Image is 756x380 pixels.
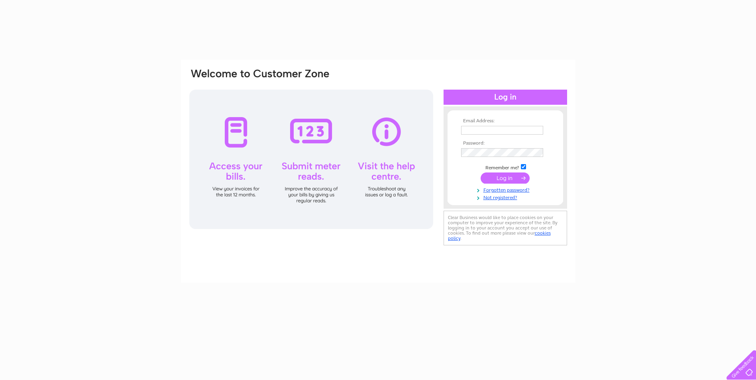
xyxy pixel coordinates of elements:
[448,230,551,241] a: cookies policy
[459,163,552,171] td: Remember me?
[459,118,552,124] th: Email Address:
[444,211,567,245] div: Clear Business would like to place cookies on your computer to improve your experience of the sit...
[461,186,552,193] a: Forgotten password?
[461,193,552,201] a: Not registered?
[481,172,530,184] input: Submit
[459,141,552,146] th: Password:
